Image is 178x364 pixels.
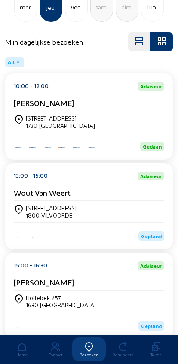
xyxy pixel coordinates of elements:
[14,188,71,197] cam-card-title: Wout Van Weert
[141,323,162,329] span: Gepland
[5,337,39,361] a: Home
[91,2,113,12] div: sam.
[15,2,37,12] div: mer.
[26,301,96,309] div: 1630 [GEOGRAPHIC_DATA]
[72,337,106,361] a: Bezoeken
[72,146,81,149] img: Aqua Protect
[14,278,74,287] cam-card-title: [PERSON_NAME]
[14,261,47,270] div: 15:00 - 16:30
[14,98,74,107] cam-card-title: [PERSON_NAME]
[14,146,22,149] img: Iso Protect
[58,146,66,149] img: Energy Protect Ramen & Deuren
[28,146,37,149] img: Energy Protect HVAC
[14,326,22,328] img: Iso Protect
[8,59,15,66] span: All
[5,38,83,46] h4: Mijn dagelijkse bezoeken
[141,2,163,12] div: lun.
[40,3,61,13] div: jeu.
[14,82,49,91] div: 10:00 - 12:00
[39,337,72,361] a: Contact
[5,352,39,357] div: Home
[72,352,106,357] div: Bezoeken
[26,115,95,122] div: [STREET_ADDRESS]
[14,236,22,238] img: Energy Protect Ramen & Deuren
[139,352,173,357] div: Taken
[26,212,77,219] div: 1800 VILVOORDE
[26,294,96,301] div: Hollebek 257
[14,172,48,180] div: 13:00 - 15:00
[140,84,162,89] span: Adviseur
[28,236,37,238] img: Iso Protect
[116,2,138,12] div: dim.
[26,122,95,129] div: 1730 [GEOGRAPHIC_DATA]
[106,352,139,357] div: Reminders
[140,263,162,268] span: Adviseur
[140,173,162,179] span: Adviseur
[39,352,72,357] div: Contact
[26,204,77,212] div: [STREET_ADDRESS]
[139,337,173,361] a: Taken
[141,233,162,239] span: Gepland
[65,2,87,12] div: ven.
[43,146,52,149] img: Energy Protect PV
[87,146,95,149] img: Energy Protect Dak- & gevelrenovatie
[143,143,162,149] span: Gedaan
[106,337,139,361] a: Reminders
